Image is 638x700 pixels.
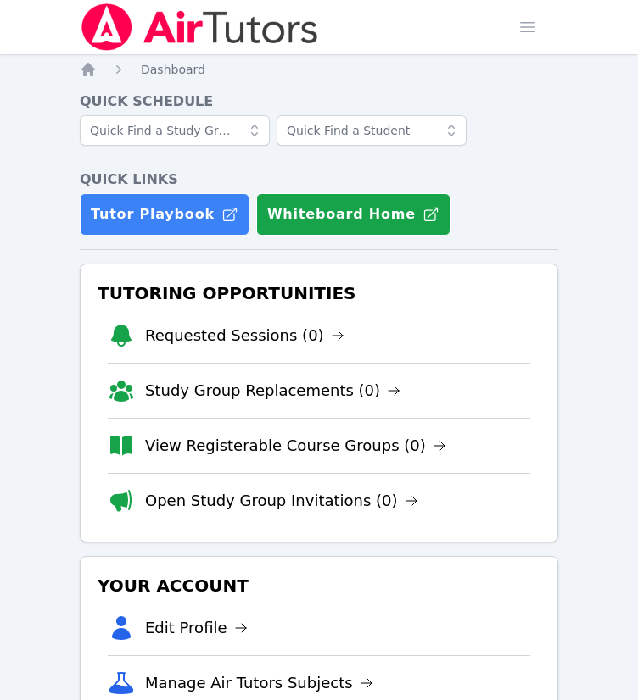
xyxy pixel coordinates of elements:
h4: Quick Links [80,169,558,190]
h3: Tutoring Opportunities [94,278,544,308]
h3: Your Account [94,570,544,601]
a: Study Group Replacements (0) [145,379,400,403]
a: Open Study Group Invitations (0) [145,489,418,513]
a: Requested Sessions (0) [145,324,344,347]
input: Quick Find a Study Group [80,115,270,146]
a: View Registerable Course Groups (0) [145,434,446,458]
img: Air Tutors [80,3,320,51]
h4: Quick Schedule [80,92,558,112]
nav: Breadcrumb [80,61,558,78]
a: Manage Air Tutors Subjects [145,671,373,695]
a: Tutor Playbook [80,193,249,236]
span: Dashboard [141,63,205,76]
button: Whiteboard Home [256,193,451,236]
input: Quick Find a Student [277,115,467,146]
a: Dashboard [141,61,205,78]
a: Edit Profile [145,616,248,640]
